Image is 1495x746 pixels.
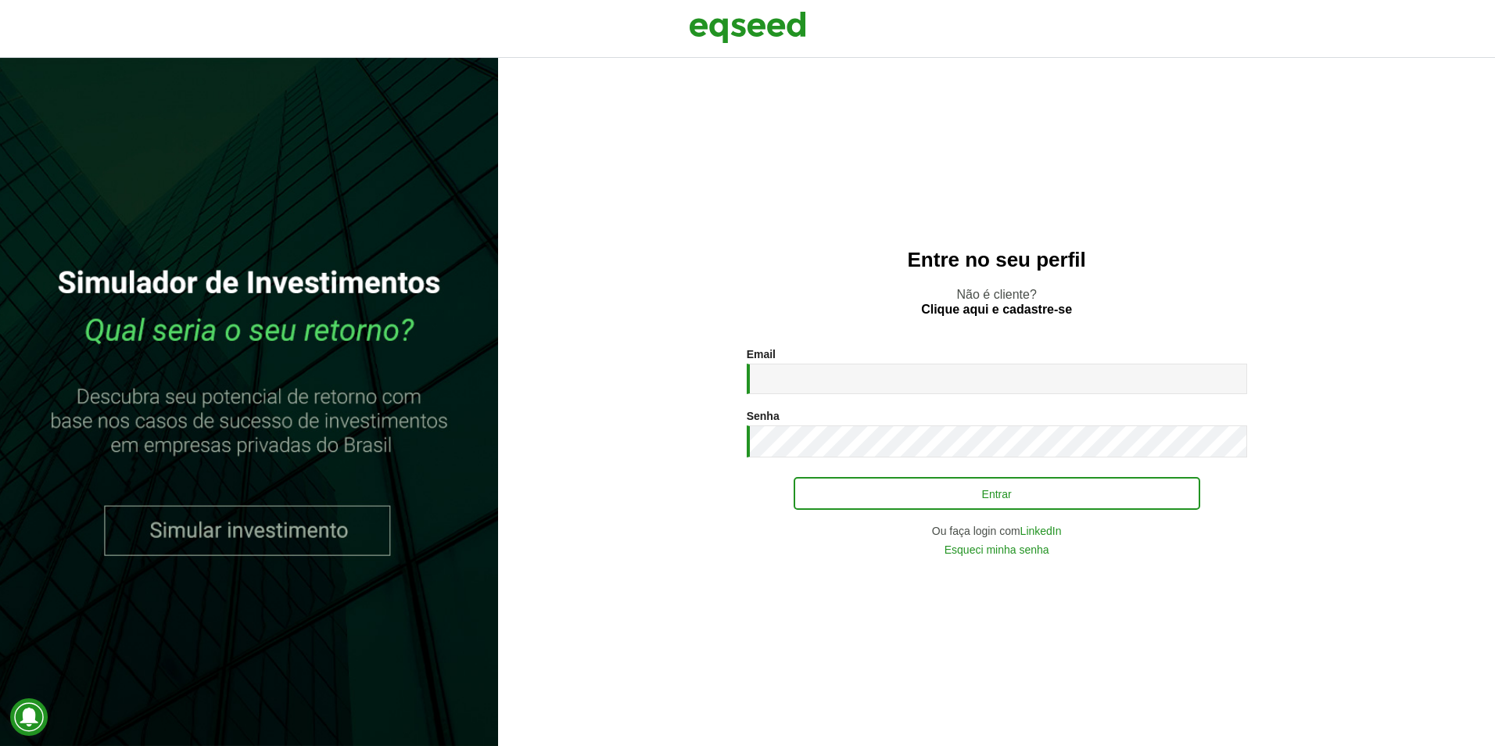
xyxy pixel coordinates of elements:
button: Entrar [794,477,1200,510]
h2: Entre no seu perfil [529,249,1464,271]
label: Email [747,349,776,360]
a: Esqueci minha senha [945,544,1049,555]
label: Senha [747,411,780,421]
p: Não é cliente? [529,287,1464,317]
img: EqSeed Logo [689,8,806,47]
a: Clique aqui e cadastre-se [921,303,1072,316]
a: LinkedIn [1020,525,1062,536]
div: Ou faça login com [747,525,1247,536]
